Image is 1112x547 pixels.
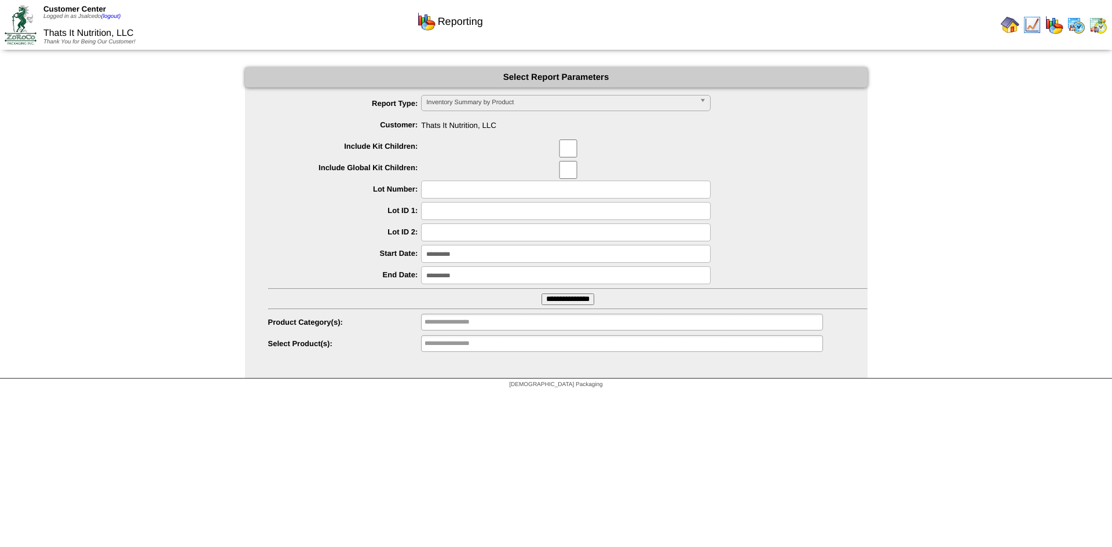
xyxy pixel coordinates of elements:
[245,67,868,87] div: Select Report Parameters
[101,13,120,20] a: (logout)
[268,318,422,326] label: Product Category(s):
[417,12,436,31] img: graph.gif
[1001,16,1019,34] img: home.gif
[268,206,422,215] label: Lot ID 1:
[1089,16,1107,34] img: calendarinout.gif
[268,99,422,108] label: Report Type:
[268,270,422,279] label: End Date:
[43,28,134,38] span: Thats It Nutrition, LLC
[426,96,695,109] span: Inventory Summary by Product
[268,116,868,130] span: Thats It Nutrition, LLC
[268,249,422,258] label: Start Date:
[268,227,422,236] label: Lot ID 2:
[43,5,106,13] span: Customer Center
[268,185,422,193] label: Lot Number:
[268,163,422,172] label: Include Global Kit Children:
[1067,16,1085,34] img: calendarprod.gif
[438,16,483,28] span: Reporting
[268,339,422,348] label: Select Product(s):
[1023,16,1041,34] img: line_graph.gif
[1045,16,1063,34] img: graph.gif
[43,39,136,45] span: Thank You for Being Our Customer!
[43,13,120,20] span: Logged in as Jsalcedo
[509,381,602,388] span: [DEMOGRAPHIC_DATA] Packaging
[5,5,36,44] img: ZoRoCo_Logo(Green%26Foil)%20jpg.webp
[268,120,422,129] label: Customer:
[268,142,422,150] label: Include Kit Children:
